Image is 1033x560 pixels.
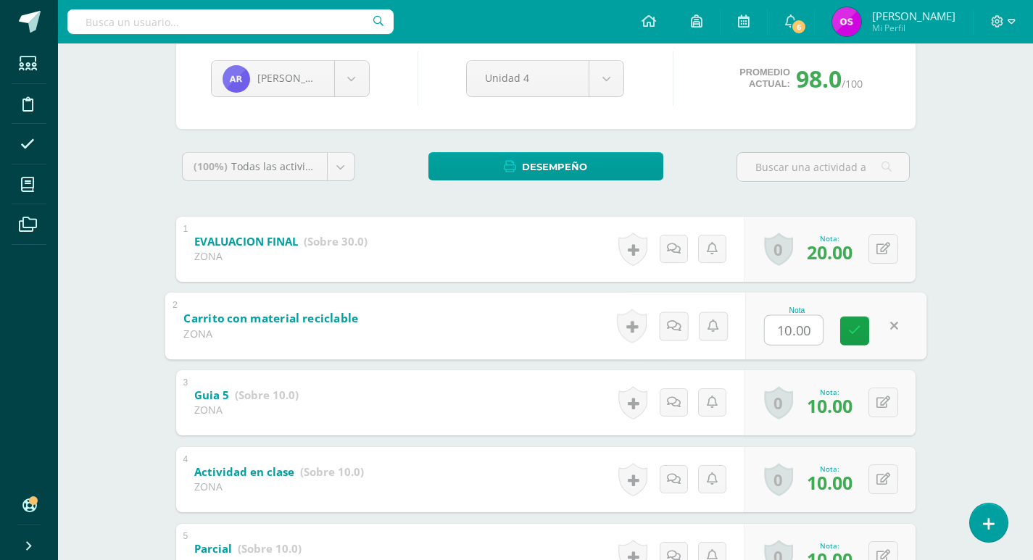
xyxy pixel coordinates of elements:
div: ZONA [194,403,299,417]
span: /100 [842,77,863,91]
strong: (Sobre 10.0) [238,541,302,556]
div: Nota [764,306,830,314]
span: [PERSON_NAME] [872,9,955,23]
span: 10.00 [807,393,852,418]
img: 2d06574e4a54bdb27e2c8d2f92f344e7.png [832,7,861,36]
a: Guia 5 (Sobre 10.0) [194,384,299,407]
span: Desempeño [522,154,587,180]
span: 6 [791,19,807,35]
span: Todas las actividades de esta unidad [231,159,411,173]
strong: (Sobre 10.0) [300,464,364,479]
b: EVALUACION FINAL [194,234,298,248]
input: 0-10.0 [765,315,823,344]
div: ZONA [183,326,362,340]
div: ZONA [194,480,364,493]
span: 98.0 [796,63,842,94]
b: Carrito con material reciclable [183,310,358,325]
span: 10.00 [807,470,852,495]
b: Actividad en clase [194,464,294,479]
a: [PERSON_NAME] [212,61,369,96]
div: Nota: [807,464,852,474]
span: [PERSON_NAME] [257,71,339,85]
span: Mi Perfil [872,22,955,34]
span: Promedio actual: [739,67,790,90]
span: 20.00 [807,240,852,264]
div: Nota: [807,387,852,397]
strong: (Sobre 10.0) [235,388,299,402]
strong: (Sobre 30.0) [304,234,368,248]
div: Nota: [807,540,852,551]
span: Unidad 4 [485,61,571,95]
a: Desempeño [428,152,663,180]
b: Guia 5 [194,388,229,402]
img: cd25ee8c8523ab1ce8166232dfd2f6e4.png [223,65,250,93]
span: (100%) [194,159,228,173]
div: Nota: [807,233,852,243]
div: ZONA [194,249,368,263]
a: 0 [764,463,793,496]
a: Actividad en clase (Sobre 10.0) [194,461,364,484]
a: 0 [764,386,793,419]
a: Carrito con material reciclable [183,306,430,330]
a: Unidad 4 [467,61,623,96]
a: 0 [764,233,793,266]
a: (100%)Todas las actividades de esta unidad [183,153,354,180]
b: Parcial [194,541,232,556]
input: Busca un usuario... [67,9,394,34]
input: Buscar una actividad aquí... [737,153,909,181]
a: EVALUACION FINAL (Sobre 30.0) [194,230,368,254]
